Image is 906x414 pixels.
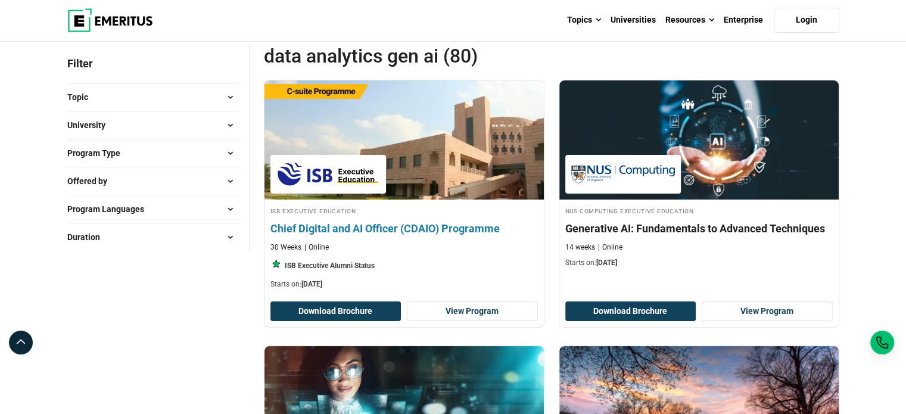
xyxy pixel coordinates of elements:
[264,80,544,295] a: Digital Marketing Course by ISB Executive Education - December 30, 2025 ISB Executive Education I...
[67,203,154,216] span: Program Languages
[67,228,239,246] button: Duration
[67,172,239,190] button: Offered by
[565,206,833,216] h4: NUS Computing Executive Education
[407,301,538,322] a: View Program
[559,80,839,275] a: Technology Course by NUS Computing Executive Education - December 23, 2025 NUS Computing Executiv...
[67,175,117,188] span: Offered by
[250,74,558,206] img: Chief Digital and AI Officer (CDAIO) Programme | Online Digital Marketing Course
[270,279,538,290] p: Starts on:
[270,206,538,216] h4: ISB Executive Education
[285,261,375,271] p: ISB Executive Alumni Status
[67,231,110,244] span: Duration
[565,301,696,322] button: Download Brochure
[301,280,322,288] span: [DATE]
[67,116,239,134] button: University
[67,119,115,132] span: University
[596,259,617,267] span: [DATE]
[67,91,98,104] span: Topic
[559,80,839,200] img: Generative AI: Fundamentals to Advanced Techniques | Online Technology Course
[565,242,595,253] p: 14 weeks
[67,144,239,162] button: Program Type
[565,258,833,268] p: Starts on:
[67,88,239,106] button: Topic
[270,221,538,236] h4: Chief Digital and AI Officer (CDAIO) Programme
[565,221,833,236] h4: Generative AI: Fundamentals to Advanced Techniques
[67,44,239,83] p: Filter
[774,8,839,33] a: Login
[702,301,833,322] a: View Program
[571,161,675,188] img: NUS Computing Executive Education
[304,242,329,253] p: Online
[270,242,301,253] p: 30 Weeks
[598,242,622,253] p: Online
[264,44,552,68] span: Data analytics gen ai (80)
[67,147,130,160] span: Program Type
[270,301,401,322] button: Download Brochure
[276,161,380,188] img: ISB Executive Education
[67,200,239,218] button: Program Languages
